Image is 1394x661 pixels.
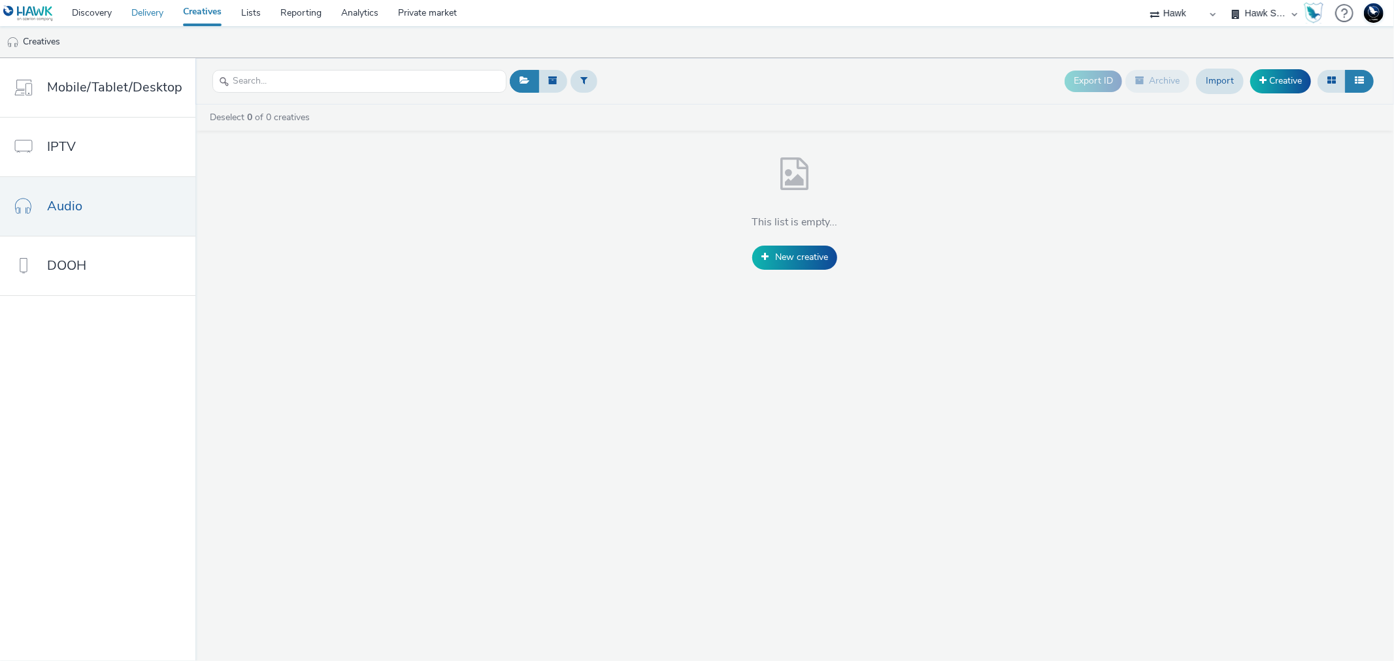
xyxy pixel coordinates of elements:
[3,5,54,22] img: undefined Logo
[212,70,506,93] input: Search...
[1364,3,1384,23] img: Support Hawk
[752,246,837,269] a: New creative
[1125,70,1189,92] button: Archive
[47,256,86,275] span: DOOH
[1318,70,1346,92] button: Grid
[1250,69,1311,93] a: Creative
[47,137,76,156] span: IPTV
[1065,71,1122,91] button: Export ID
[775,251,828,263] span: New creative
[1304,3,1329,24] a: Hawk Academy
[7,36,20,49] img: audio
[1196,69,1244,93] a: Import
[752,216,838,230] h4: This list is empty...
[208,111,315,123] a: Deselect of 0 creatives
[247,111,252,123] strong: 0
[1345,70,1374,92] button: Table
[47,197,82,216] span: Audio
[1304,3,1323,24] img: Hawk Academy
[47,78,182,97] span: Mobile/Tablet/Desktop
